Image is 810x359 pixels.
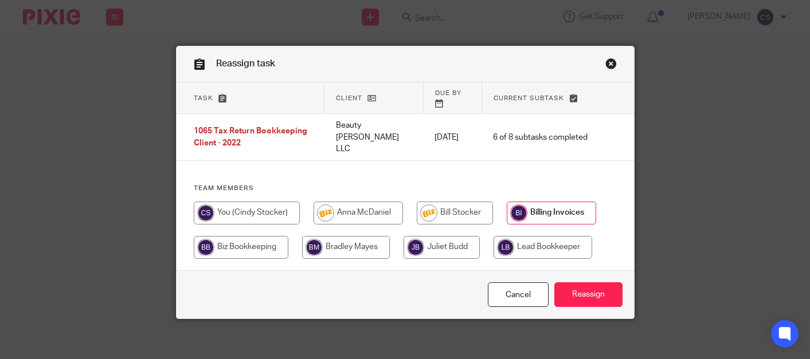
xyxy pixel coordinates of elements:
[336,95,362,101] span: Client
[194,127,307,147] span: 1065 Tax Return Bookkeeping Client - 2022
[194,95,213,101] span: Task
[435,90,461,96] span: Due by
[554,282,623,307] input: Reassign
[194,184,617,193] h4: Team members
[605,58,617,73] a: Close this dialog window
[482,114,599,161] td: 6 of 8 subtasks completed
[435,132,470,143] p: [DATE]
[216,59,275,68] span: Reassign task
[336,120,412,155] p: Beauty [PERSON_NAME] LLC
[494,95,564,101] span: Current subtask
[488,282,549,307] a: Close this dialog window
